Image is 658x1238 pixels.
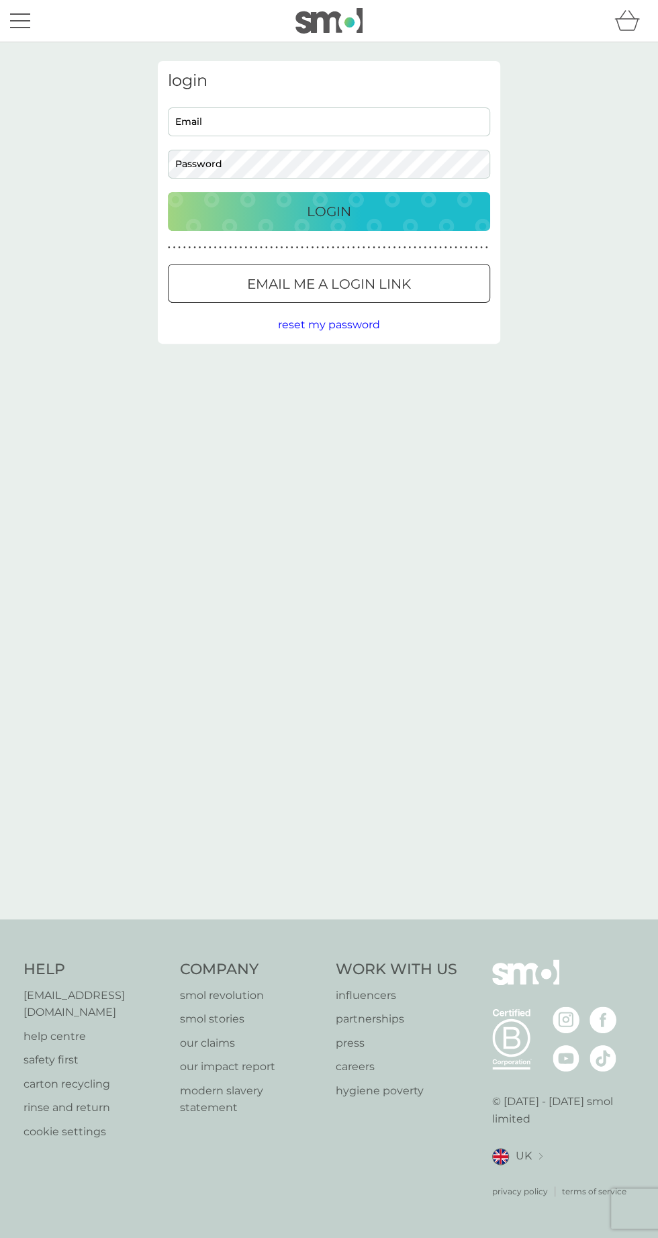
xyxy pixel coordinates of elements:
p: ● [439,244,442,251]
p: ● [388,244,391,251]
p: ● [367,244,370,251]
img: select a new location [538,1153,543,1160]
p: ● [178,244,181,251]
a: smol stories [180,1010,323,1028]
button: menu [10,8,30,34]
p: ● [209,244,211,251]
div: basket [614,7,648,34]
p: ● [429,244,432,251]
img: visit the smol Youtube page [553,1045,579,1072]
p: ● [230,244,232,251]
p: ● [337,244,340,251]
p: ● [291,244,293,251]
p: ● [475,244,478,251]
p: ● [214,244,217,251]
p: ● [306,244,309,251]
span: reset my password [278,318,380,331]
img: visit the smol Facebook page [590,1006,616,1033]
p: ● [373,244,375,251]
a: safety first [23,1051,167,1069]
a: rinse and return [23,1099,167,1116]
p: ● [444,244,447,251]
p: ● [271,244,273,251]
p: ● [183,244,186,251]
p: ● [404,244,406,251]
p: cookie settings [23,1123,167,1141]
p: ● [460,244,463,251]
a: help centre [23,1028,167,1045]
p: ● [224,244,227,251]
h3: login [168,71,490,91]
a: smol revolution [180,987,323,1004]
p: ● [485,244,488,251]
p: ● [383,244,385,251]
p: ● [189,244,191,251]
p: ● [275,244,278,251]
p: ● [480,244,483,251]
p: ● [393,244,396,251]
img: smol [492,959,559,1005]
p: ● [250,244,252,251]
p: ● [465,244,467,251]
a: influencers [336,987,457,1004]
p: ● [285,244,288,251]
p: press [336,1035,457,1052]
button: Email me a login link [168,264,490,303]
p: ● [234,244,237,251]
p: ● [414,244,416,251]
p: ● [434,244,437,251]
p: ● [326,244,329,251]
img: visit the smol Tiktok page [590,1045,616,1072]
img: visit the smol Instagram page [553,1006,579,1033]
p: ● [342,244,344,251]
p: ● [281,244,283,251]
a: carton recycling [23,1076,167,1093]
p: ● [378,244,381,251]
p: ● [322,244,324,251]
p: ● [419,244,422,251]
p: ● [173,244,176,251]
p: ● [168,244,171,251]
span: UK [516,1147,532,1165]
a: hygiene poverty [336,1082,457,1100]
p: ● [219,244,222,251]
p: ● [449,244,452,251]
a: terms of service [562,1185,626,1198]
p: ● [193,244,196,251]
p: ● [296,244,299,251]
p: © [DATE] - [DATE] smol limited [492,1093,635,1127]
a: careers [336,1058,457,1076]
a: privacy policy [492,1185,548,1198]
button: reset my password [278,316,380,334]
p: ● [255,244,258,251]
a: [EMAIL_ADDRESS][DOMAIN_NAME] [23,987,167,1021]
p: Login [307,201,351,222]
p: ● [203,244,206,251]
p: ● [260,244,263,251]
button: Login [168,192,490,231]
img: smol [295,8,363,34]
p: ● [363,244,365,251]
p: our claims [180,1035,323,1052]
p: ● [357,244,360,251]
p: ● [398,244,401,251]
a: modern slavery statement [180,1082,323,1116]
p: ● [408,244,411,251]
p: ● [244,244,247,251]
p: ● [240,244,242,251]
p: Email me a login link [247,273,411,295]
h4: Help [23,959,167,980]
a: partnerships [336,1010,457,1028]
